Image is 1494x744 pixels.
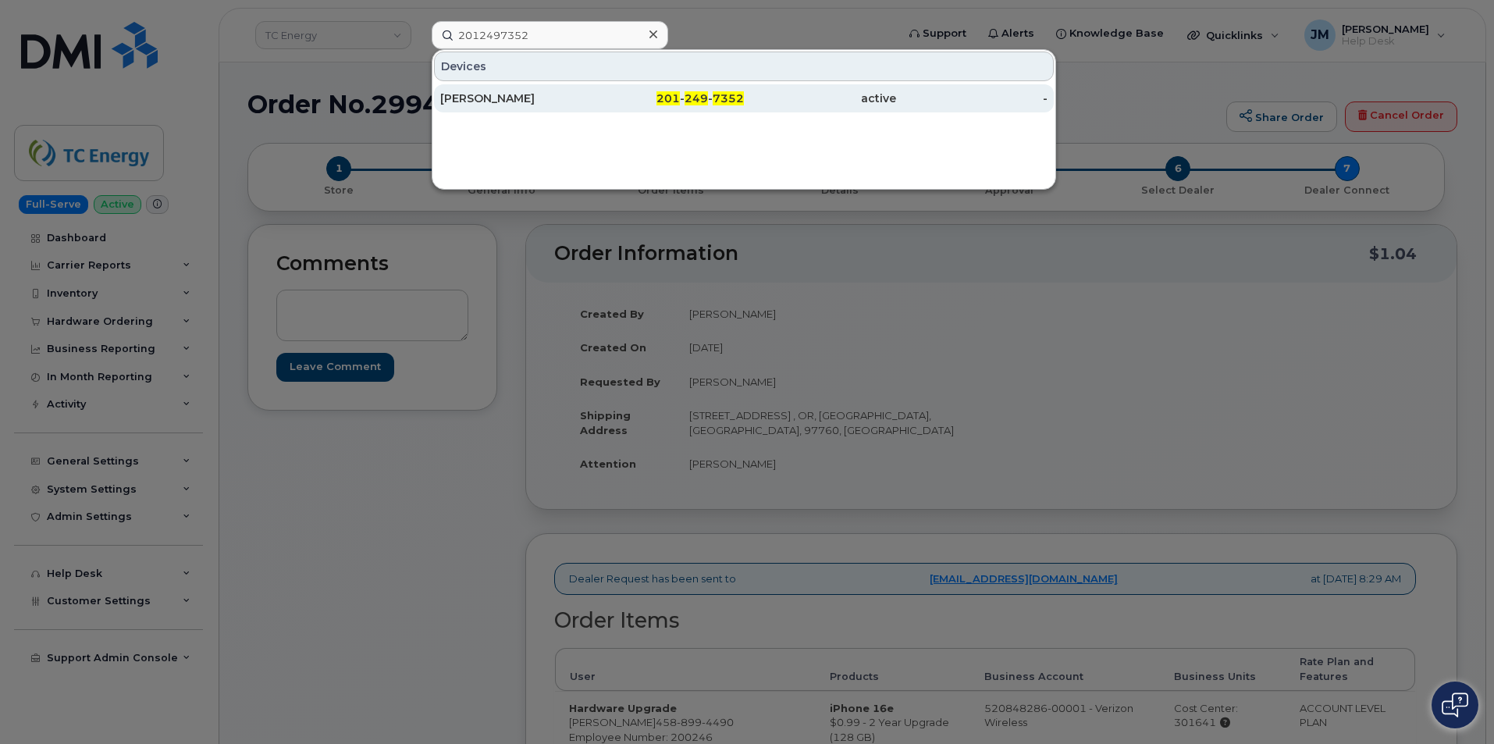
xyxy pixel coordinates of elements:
span: 201 [656,91,680,105]
div: active [744,91,896,106]
span: 7352 [713,91,744,105]
div: - - [592,91,745,106]
div: - [896,91,1048,106]
span: 249 [685,91,708,105]
img: Open chat [1442,692,1468,717]
a: [PERSON_NAME]201-249-7352active- [434,84,1054,112]
div: [PERSON_NAME] [440,91,592,106]
div: Devices [434,52,1054,81]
